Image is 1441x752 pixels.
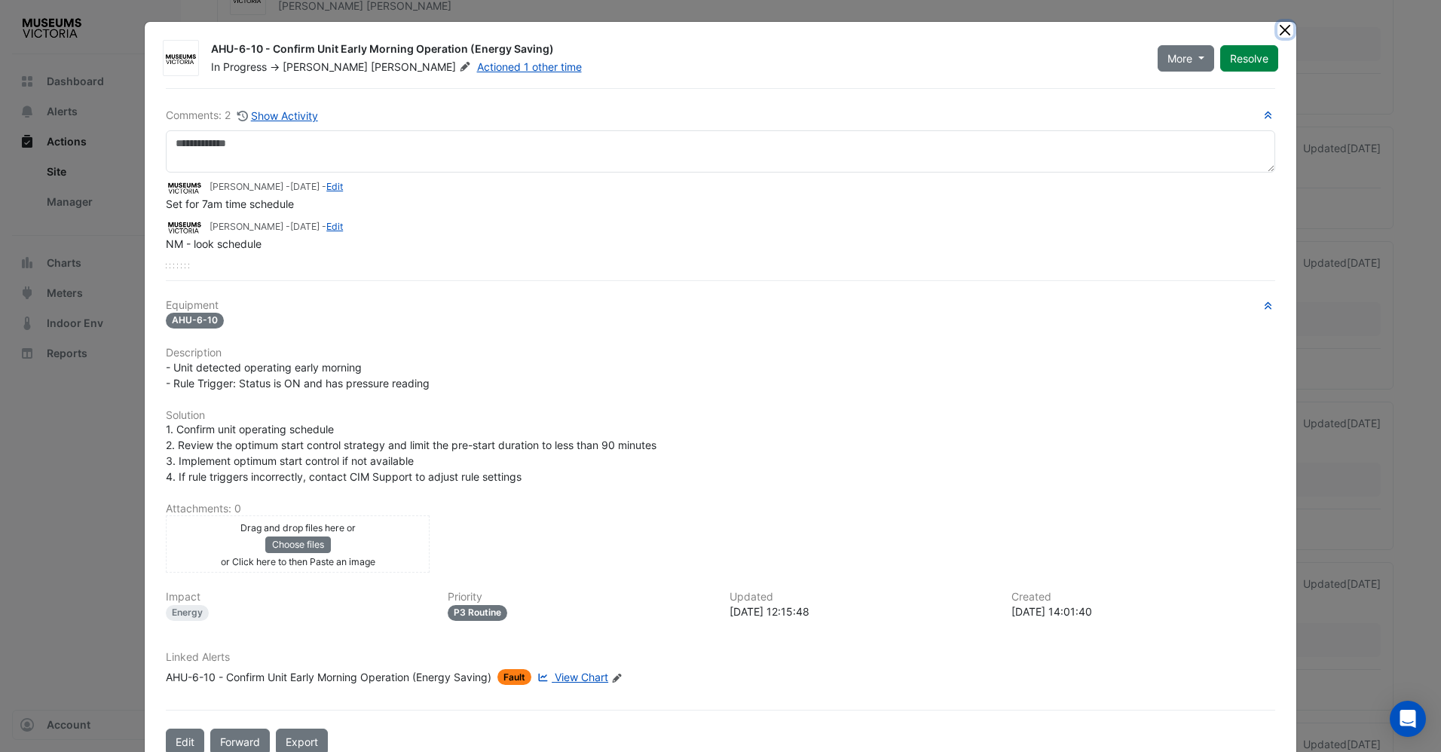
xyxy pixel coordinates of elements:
h6: Solution [166,409,1275,422]
small: [PERSON_NAME] - - [210,220,343,234]
span: 2025-09-08 12:15:48 [290,181,320,192]
span: In Progress [211,60,267,73]
small: [PERSON_NAME] - - [210,180,343,194]
span: View Chart [555,671,608,683]
h6: Attachments: 0 [166,503,1275,515]
span: 1. Confirm unit operating schedule 2. Review the optimum start control strategy and limit the pre... [166,423,656,483]
span: [PERSON_NAME] [283,60,368,73]
fa-icon: Edit Linked Alerts [611,672,623,683]
div: Open Intercom Messenger [1390,701,1426,737]
button: Choose files [265,536,331,553]
div: AHU-6-10 - Confirm Unit Early Morning Operation (Energy Saving) [211,41,1140,60]
a: Edit [326,221,343,232]
h6: Equipment [166,299,1275,312]
span: -> [270,60,280,73]
small: or Click here to then Paste an image [221,556,375,567]
button: Show Activity [237,107,319,124]
a: Actioned 1 other time [477,60,582,73]
h6: Description [166,347,1275,359]
h6: Created [1011,591,1275,604]
div: [DATE] 12:15:48 [730,604,993,619]
a: View Chart [534,669,608,685]
span: NM - look schedule [166,237,262,250]
span: - Unit detected operating early morning - Rule Trigger: Status is ON and has pressure reading [166,361,430,390]
div: P3 Routine [448,605,507,621]
h6: Linked Alerts [166,651,1275,664]
img: Museums Victoria [164,51,198,66]
img: Museums Victoria [166,219,203,235]
div: AHU-6-10 - Confirm Unit Early Morning Operation (Energy Saving) [166,669,491,685]
span: Set for 7am time schedule [166,197,294,210]
button: More [1158,45,1214,72]
h6: Impact [166,591,430,604]
span: [PERSON_NAME] [371,60,473,75]
span: More [1167,50,1192,66]
div: [DATE] 14:01:40 [1011,604,1275,619]
a: Edit [326,181,343,192]
h6: Updated [730,591,993,604]
button: Close [1277,22,1293,38]
div: Energy [166,605,209,621]
span: AHU-6-10 [166,313,224,329]
span: 2025-08-14 14:01:40 [290,221,320,232]
span: Fault [497,669,531,685]
button: Resolve [1220,45,1278,72]
h6: Priority [448,591,711,604]
img: Museums Victoria [166,179,203,196]
div: Comments: 2 [166,107,319,124]
small: Drag and drop files here or [240,522,356,533]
